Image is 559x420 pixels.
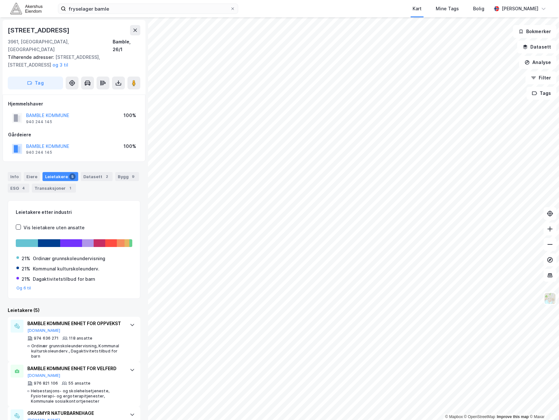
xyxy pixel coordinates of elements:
[8,77,63,89] button: Tag
[32,184,76,193] div: Transaksjoner
[8,131,140,139] div: Gårdeiere
[473,5,484,13] div: Bolig
[26,119,52,124] div: 940 244 145
[69,336,92,341] div: 118 ansatte
[69,173,76,180] div: 5
[81,172,113,181] div: Datasett
[8,54,55,60] span: Tilhørende adresser:
[8,184,29,193] div: ESG
[502,5,538,13] div: [PERSON_NAME]
[31,388,123,404] div: Helsestasjons- og skolehelsetjeneste, Fysioterapi- og ergoterapitjenester, Kommunale sosialkontor...
[413,5,422,13] div: Kart
[66,4,230,14] input: Søk på adresse, matrikkel, gårdeiere, leietakere eller personer
[513,25,556,38] button: Bokmerker
[527,389,559,420] iframe: Chat Widget
[33,265,99,273] div: Kommunal kulturskoleunderv.
[22,265,30,273] div: 21%
[10,3,42,14] img: akershus-eiendom-logo.9091f326c980b4bce74ccdd9f866810c.svg
[33,275,95,283] div: Dagaktivitetstilbud for barn
[16,208,132,216] div: Leietakere etter industri
[8,25,71,35] div: [STREET_ADDRESS]
[517,41,556,53] button: Datasett
[34,336,59,341] div: 974 636 271
[67,185,73,191] div: 1
[124,142,136,150] div: 100%
[104,173,110,180] div: 2
[8,100,140,108] div: Hjemmelshaver
[27,320,123,327] div: BAMBLE KOMMUNE ENHET FOR OPPVEKST
[26,150,52,155] div: 940 244 145
[497,415,529,419] a: Improve this map
[527,389,559,420] div: Kontrollprogram for chat
[124,112,136,119] div: 100%
[20,185,27,191] div: 4
[8,53,135,69] div: [STREET_ADDRESS], [STREET_ADDRESS]
[27,365,123,372] div: BAMBLE KOMMUNE ENHET FOR VELFERD
[464,415,495,419] a: OpenStreetMap
[27,373,61,378] button: [DOMAIN_NAME]
[22,255,30,262] div: 21%
[544,292,556,305] img: Z
[42,172,78,181] div: Leietakere
[8,306,140,314] div: Leietakere (5)
[526,71,556,84] button: Filter
[519,56,556,69] button: Analyse
[445,415,463,419] a: Mapbox
[27,409,123,417] div: GRASMYR NATURBARNEHAGE
[16,286,31,291] button: Og 6 til
[8,172,21,181] div: Info
[23,224,85,232] div: Vis leietakere uten ansatte
[115,172,139,181] div: Bygg
[68,381,90,386] div: 55 ansatte
[24,172,40,181] div: Eiere
[8,38,113,53] div: 3961, [GEOGRAPHIC_DATA], [GEOGRAPHIC_DATA]
[526,87,556,100] button: Tags
[22,275,30,283] div: 21%
[31,343,123,359] div: Ordinær grunnskoleundervisning, Kommunal kulturskoleunderv., Dagaktivitetstilbud for barn
[130,173,136,180] div: 9
[34,381,58,386] div: 976 821 106
[113,38,140,53] div: Bamble, 26/1
[436,5,459,13] div: Mine Tags
[27,328,61,333] button: [DOMAIN_NAME]
[33,255,105,262] div: Ordinær grunnskoleundervisning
